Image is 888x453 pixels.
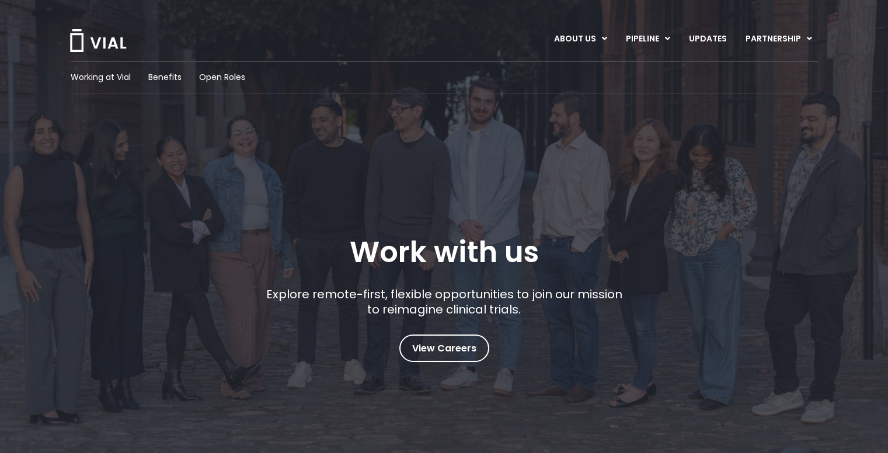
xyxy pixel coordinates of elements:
a: View Careers [399,334,489,362]
img: Vial Logo [69,29,127,52]
span: View Careers [412,341,476,356]
a: PARTNERSHIPMenu Toggle [736,29,821,49]
a: Open Roles [199,71,245,83]
a: Working at Vial [71,71,131,83]
p: Explore remote-first, flexible opportunities to join our mission to reimagine clinical trials. [262,287,626,317]
h1: Work with us [350,235,539,269]
a: ABOUT USMenu Toggle [545,29,616,49]
a: PIPELINEMenu Toggle [617,29,679,49]
a: Benefits [148,71,182,83]
a: UPDATES [680,29,736,49]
